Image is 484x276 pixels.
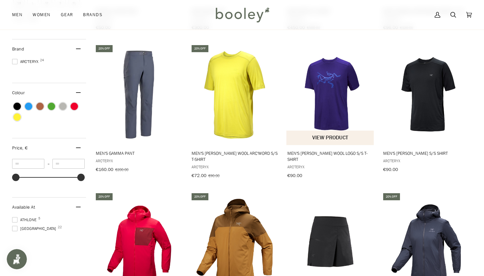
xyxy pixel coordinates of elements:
iframe: Button to open loyalty program pop-up [7,249,27,269]
span: Brand [12,46,24,52]
img: Booley [213,5,272,25]
span: Available At [12,204,35,210]
span: Men's [PERSON_NAME] Wool Arc'Word S/S T-Shirt [192,150,278,162]
span: Women [33,11,50,18]
span: – [44,161,52,167]
span: 22 [58,226,62,229]
span: Men's Gamma Pant [96,150,182,156]
span: €90.00 [383,166,398,173]
span: Arc'teryx [96,158,182,164]
span: Athlone [12,217,39,223]
input: Maximum value [52,159,85,169]
span: Gear [61,11,73,18]
span: Colour: Brown [36,103,44,110]
span: Brands [83,11,103,18]
span: Colour: Green [48,103,55,110]
span: [GEOGRAPHIC_DATA] [12,226,58,232]
span: 24 [40,59,44,62]
div: 20% off [192,45,208,52]
span: Men's [PERSON_NAME] S/S Shirt [383,150,469,156]
span: Price [12,145,28,151]
span: Arc'teryx [383,158,469,164]
span: €72.00 [192,172,206,179]
span: Arc'teryx [192,164,278,170]
span: €200.00 [115,167,128,172]
span: €160.00 [96,166,113,173]
span: Colour [12,90,30,96]
span: Colour: Red [71,103,78,110]
span: Men [12,11,23,18]
a: Men's Ionia Merino Wool S/S Shirt [382,44,470,175]
span: 5 [38,217,40,220]
div: 20% off [192,193,208,200]
div: 20% off [96,45,113,52]
img: Arc'teryx Men's Gamma Pant Dark Stratus - Booley Galway [95,50,183,139]
span: Arc'teryx [12,59,40,65]
button: View product [286,131,374,145]
span: Colour: Blue [25,103,32,110]
span: €90.00 [287,172,302,179]
img: Arc'teryx Men's Ionia Merino Wool Logo S/S T-Shirt Soulsonic / Electra - Booley Galway [286,50,374,139]
span: Colour: Yellow [13,113,21,121]
span: , € [22,145,28,151]
a: Men's Gamma Pant [95,44,183,175]
div: 20% off [96,193,113,200]
span: Colour: Grey [59,103,67,110]
span: €90.00 [208,173,219,178]
a: Men's Ionia Merino Wool Logo S/S T-Shirt [286,44,374,181]
span: Colour: Black [13,103,21,110]
input: Minimum value [12,159,44,169]
img: Arc'teryx Men's Ionia Merino Wool Arc'Word S/S T-Shirt Lampyre - Booley Galway [191,50,279,139]
a: Men's Ionia Merino Wool Arc'Word S/S T-Shirt [191,44,279,181]
span: Arc'teryx [287,164,373,170]
img: Arc'teryx Men's Ionia Merino Wool S/S Shirt Black - Booley Galway [382,50,470,139]
span: Men's [PERSON_NAME] Wool Logo S/S T-Shirt [287,150,373,162]
div: 20% off [383,193,400,200]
